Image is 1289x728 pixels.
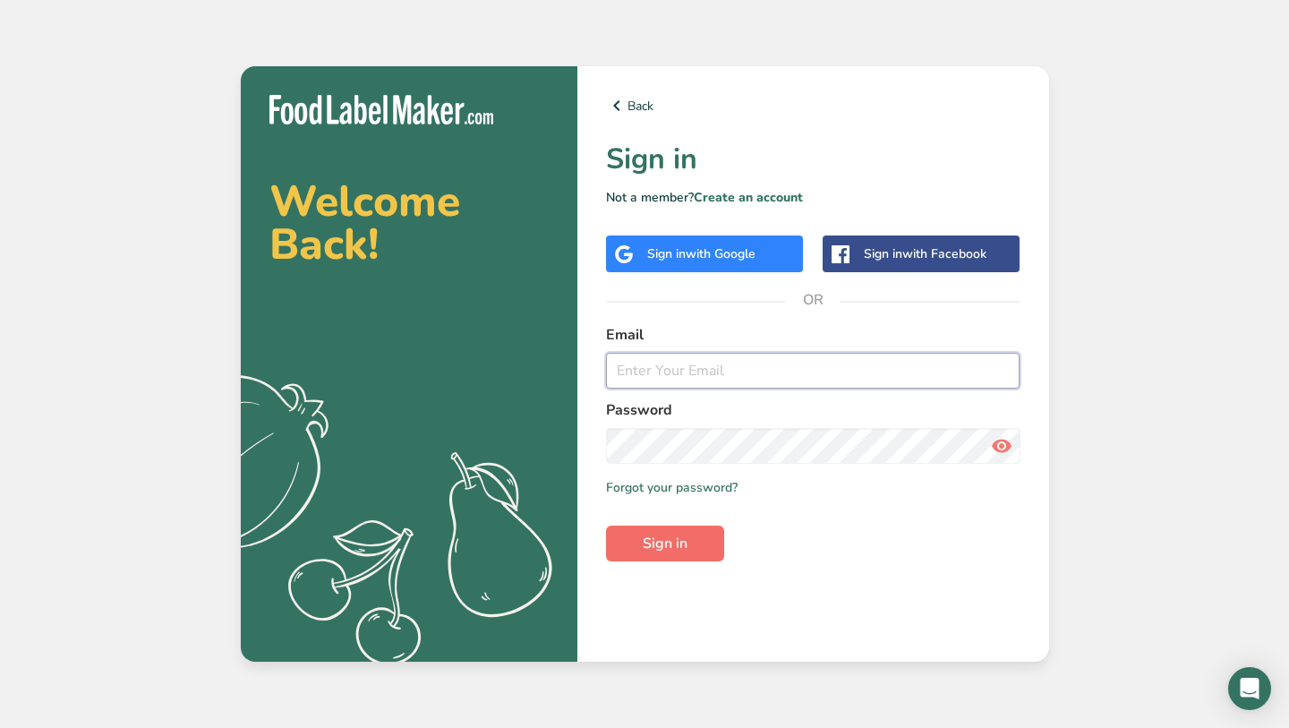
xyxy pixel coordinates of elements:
img: Food Label Maker [269,95,493,124]
p: Not a member? [606,188,1020,207]
span: OR [786,273,840,327]
span: with Facebook [902,245,986,262]
span: with Google [686,245,755,262]
span: Sign in [643,533,687,554]
label: Password [606,399,1020,421]
input: Enter Your Email [606,353,1020,389]
a: Create an account [694,189,803,206]
h2: Welcome Back! [269,180,549,266]
a: Forgot your password? [606,478,738,497]
h1: Sign in [606,138,1020,181]
label: Email [606,324,1020,346]
a: Back [606,95,1020,116]
div: Sign in [864,244,986,263]
button: Sign in [606,526,724,561]
div: Open Intercom Messenger [1228,667,1271,710]
div: Sign in [647,244,755,263]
